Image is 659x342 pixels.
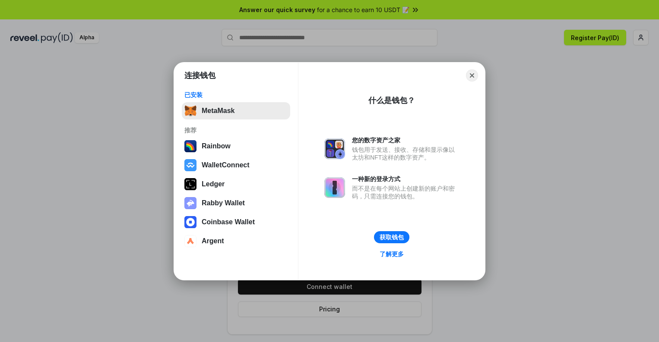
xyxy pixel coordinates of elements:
button: WalletConnect [182,157,290,174]
div: 推荐 [184,126,288,134]
button: Close [466,69,478,82]
div: 获取钱包 [380,233,404,241]
img: svg+xml,%3Csvg%20xmlns%3D%22http%3A%2F%2Fwww.w3.org%2F2000%2Fsvg%22%20width%3D%2228%22%20height%3... [184,178,196,190]
div: Rabby Wallet [202,199,245,207]
img: svg+xml,%3Csvg%20xmlns%3D%22http%3A%2F%2Fwww.w3.org%2F2000%2Fsvg%22%20fill%3D%22none%22%20viewBox... [324,177,345,198]
div: 而不是在每个网站上创建新的账户和密码，只需连接您的钱包。 [352,185,459,200]
img: svg+xml,%3Csvg%20width%3D%22120%22%20height%3D%22120%22%20viewBox%3D%220%200%20120%20120%22%20fil... [184,140,196,152]
img: svg+xml,%3Csvg%20width%3D%2228%22%20height%3D%2228%22%20viewBox%3D%220%200%2028%2028%22%20fill%3D... [184,235,196,247]
div: WalletConnect [202,161,250,169]
button: Argent [182,232,290,250]
img: svg+xml,%3Csvg%20xmlns%3D%22http%3A%2F%2Fwww.w3.org%2F2000%2Fsvg%22%20fill%3D%22none%22%20viewBox... [324,138,345,159]
div: 已安装 [184,91,288,99]
img: svg+xml,%3Csvg%20width%3D%2228%22%20height%3D%2228%22%20viewBox%3D%220%200%2028%2028%22%20fill%3D... [184,159,196,171]
div: 了解更多 [380,250,404,258]
div: Coinbase Wallet [202,218,255,226]
div: MetaMask [202,107,234,115]
button: Coinbase Wallet [182,213,290,231]
button: 获取钱包 [374,231,409,243]
img: svg+xml,%3Csvg%20xmlns%3D%22http%3A%2F%2Fwww.w3.org%2F2000%2Fsvg%22%20fill%3D%22none%22%20viewBox... [184,197,196,209]
button: Rabby Wallet [182,195,290,212]
img: svg+xml,%3Csvg%20fill%3D%22none%22%20height%3D%2233%22%20viewBox%3D%220%200%2035%2033%22%20width%... [184,105,196,117]
a: 了解更多 [374,248,409,260]
div: 什么是钱包？ [368,95,415,106]
div: 您的数字资产之家 [352,136,459,144]
button: MetaMask [182,102,290,119]
img: svg+xml,%3Csvg%20width%3D%2228%22%20height%3D%2228%22%20viewBox%3D%220%200%2028%2028%22%20fill%3D... [184,216,196,228]
div: 钱包用于发送、接收、存储和显示像以太坊和NFT这样的数字资产。 [352,146,459,161]
div: Rainbow [202,142,231,150]
button: Rainbow [182,138,290,155]
h1: 连接钱包 [184,70,215,81]
button: Ledger [182,176,290,193]
div: 一种新的登录方式 [352,175,459,183]
div: Ledger [202,180,225,188]
div: Argent [202,237,224,245]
